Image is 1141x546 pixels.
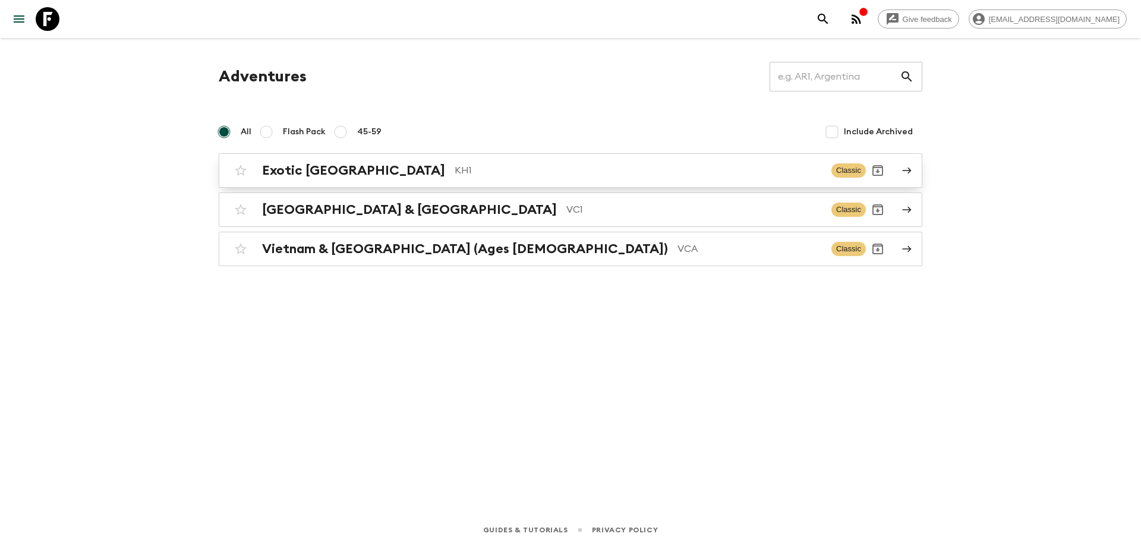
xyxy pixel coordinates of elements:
a: Privacy Policy [592,523,658,536]
p: KH1 [455,163,822,178]
span: 45-59 [357,126,382,138]
button: search adventures [811,7,835,31]
a: Guides & Tutorials [483,523,568,536]
a: [GEOGRAPHIC_DATA] & [GEOGRAPHIC_DATA]VC1ClassicArchive [219,192,922,227]
span: [EMAIL_ADDRESS][DOMAIN_NAME] [982,15,1126,24]
div: [EMAIL_ADDRESS][DOMAIN_NAME] [969,10,1127,29]
a: Give feedback [878,10,959,29]
span: Classic [831,242,866,256]
button: menu [7,7,31,31]
p: VC1 [566,203,822,217]
span: Include Archived [844,126,913,138]
h2: Exotic [GEOGRAPHIC_DATA] [262,163,445,178]
span: All [241,126,251,138]
span: Flash Pack [283,126,326,138]
span: Give feedback [896,15,959,24]
a: Vietnam & [GEOGRAPHIC_DATA] (Ages [DEMOGRAPHIC_DATA])VCAClassicArchive [219,232,922,266]
h2: [GEOGRAPHIC_DATA] & [GEOGRAPHIC_DATA] [262,202,557,217]
span: Classic [831,203,866,217]
h1: Adventures [219,65,307,89]
input: e.g. AR1, Argentina [770,60,900,93]
button: Archive [866,237,890,261]
span: Classic [831,163,866,178]
button: Archive [866,198,890,222]
button: Archive [866,159,890,182]
p: VCA [677,242,822,256]
a: Exotic [GEOGRAPHIC_DATA]KH1ClassicArchive [219,153,922,188]
h2: Vietnam & [GEOGRAPHIC_DATA] (Ages [DEMOGRAPHIC_DATA]) [262,241,668,257]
